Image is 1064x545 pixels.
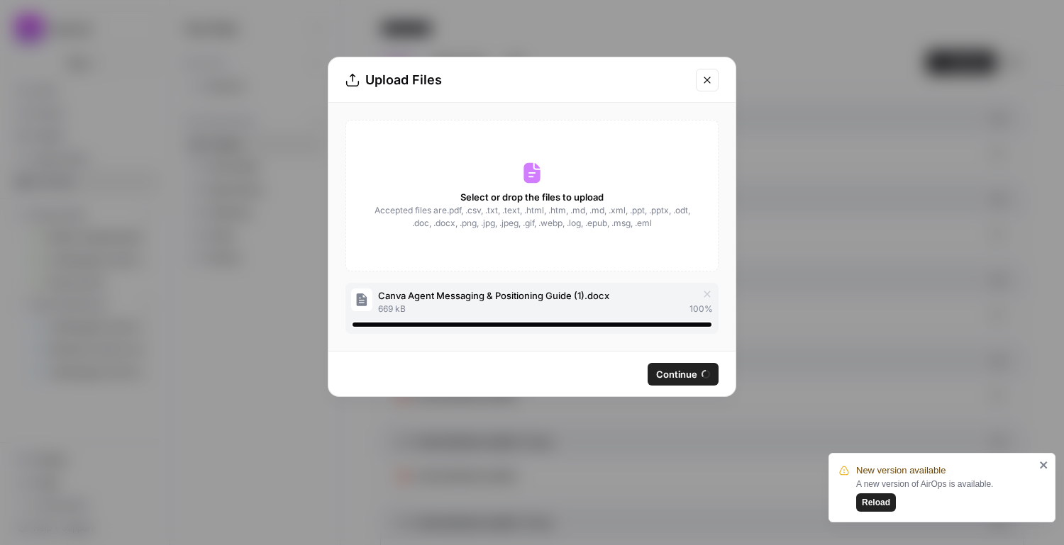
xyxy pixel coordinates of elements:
[862,496,890,509] span: Reload
[689,303,713,315] span: 100 %
[460,190,604,204] span: Select or drop the files to upload
[656,367,697,381] span: Continue
[378,288,609,303] span: Canva Agent Messaging & Positioning Guide (1).docx
[345,70,687,90] div: Upload Files
[696,69,719,91] button: Close modal
[856,463,946,478] span: New version available
[1039,459,1049,471] button: close
[378,303,406,315] span: 669 kB
[648,363,719,386] button: Continue
[856,493,896,512] button: Reload
[856,478,1035,512] div: A new version of AirOps is available.
[373,204,691,230] span: Accepted files are .pdf, .csv, .txt, .text, .html, .htm, .md, .md, .xml, .ppt, .pptx, .odt, .doc,...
